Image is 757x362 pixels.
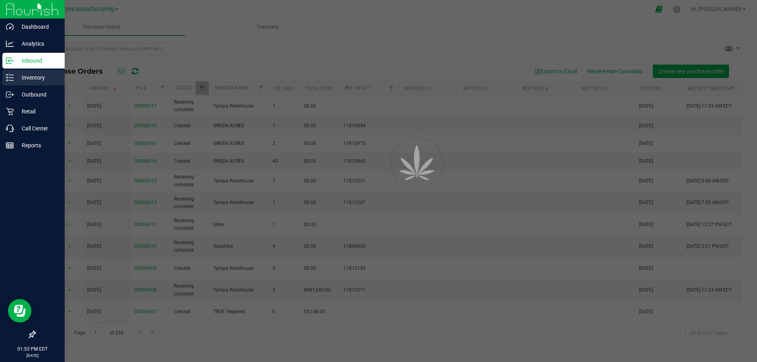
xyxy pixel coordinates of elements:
[14,39,61,48] p: Analytics
[6,91,14,98] inline-svg: Outbound
[6,57,14,65] inline-svg: Inbound
[14,141,61,150] p: Reports
[14,56,61,65] p: Inbound
[6,124,14,132] inline-svg: Call Center
[6,141,14,149] inline-svg: Reports
[14,124,61,133] p: Call Center
[14,73,61,82] p: Inventory
[8,299,32,323] iframe: Resource center
[14,22,61,32] p: Dashboard
[6,40,14,48] inline-svg: Analytics
[6,108,14,115] inline-svg: Retail
[4,353,61,358] p: [DATE]
[4,345,61,353] p: 01:53 PM EDT
[6,74,14,82] inline-svg: Inventory
[14,90,61,99] p: Outbound
[6,23,14,31] inline-svg: Dashboard
[14,107,61,116] p: Retail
